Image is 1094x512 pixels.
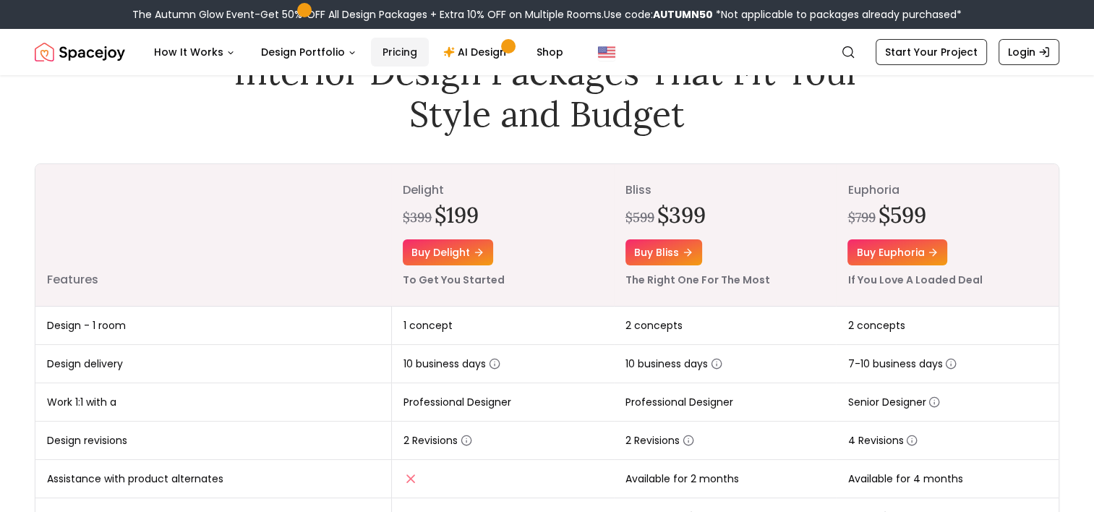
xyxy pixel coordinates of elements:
a: Shop [525,38,575,67]
h2: $399 [657,202,706,228]
h1: Interior Design Packages That Fit Your Style and Budget [223,51,871,135]
span: 7-10 business days [847,357,957,371]
td: Available for 2 months [614,460,837,498]
a: AI Design [432,38,522,67]
div: The Autumn Glow Event-Get 50% OFF All Design Packages + Extra 10% OFF on Multiple Rooms. [132,7,962,22]
p: bliss [625,182,825,199]
div: $799 [847,208,875,228]
span: Professional Designer [403,395,511,409]
a: Pricing [371,38,429,67]
td: Design delivery [35,345,391,383]
p: euphoria [847,182,1047,199]
td: Available for 4 months [836,460,1059,498]
span: 10 business days [403,357,500,371]
small: To Get You Started [403,273,505,287]
b: AUTUMN50 [653,7,713,22]
div: $599 [625,208,654,228]
span: 1 concept [403,318,453,333]
small: If You Love A Loaded Deal [847,273,982,287]
h2: $599 [878,202,926,228]
span: Senior Designer [847,395,940,409]
button: Design Portfolio [249,38,368,67]
a: Spacejoy [35,38,125,67]
span: *Not applicable to packages already purchased* [713,7,962,22]
td: Design - 1 room [35,307,391,345]
div: $399 [403,208,432,228]
button: How It Works [142,38,247,67]
a: Start Your Project [876,39,987,65]
span: Use code: [604,7,713,22]
span: 4 Revisions [847,433,918,448]
span: 10 business days [625,357,722,371]
img: United States [598,43,615,61]
span: 2 Revisions [403,433,472,448]
span: 2 concepts [847,318,905,333]
nav: Main [142,38,575,67]
a: Login [999,39,1059,65]
a: Buy delight [403,239,493,265]
th: Features [35,164,391,307]
span: 2 Revisions [625,433,694,448]
span: 2 concepts [625,318,683,333]
span: Professional Designer [625,395,733,409]
small: The Right One For The Most [625,273,770,287]
td: Work 1:1 with a [35,383,391,422]
td: Assistance with product alternates [35,460,391,498]
nav: Global [35,29,1059,75]
h2: $199 [435,202,479,228]
a: Buy euphoria [847,239,947,265]
img: Spacejoy Logo [35,38,125,67]
p: delight [403,182,602,199]
td: Design revisions [35,422,391,460]
a: Buy bliss [625,239,702,265]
